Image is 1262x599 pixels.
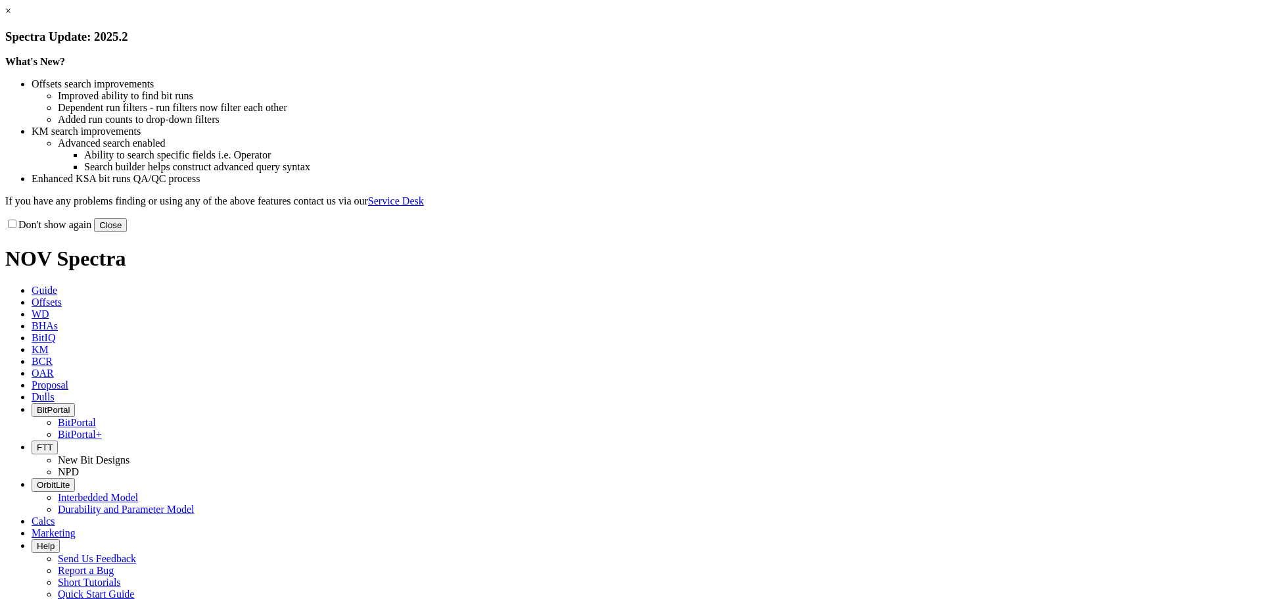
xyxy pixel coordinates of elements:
a: Send Us Feedback [58,553,136,564]
li: Offsets search improvements [32,78,1257,90]
a: Service Desk [368,195,424,206]
li: KM search improvements [32,126,1257,137]
h3: Spectra Update: 2025.2 [5,30,1257,44]
span: BitIQ [32,332,55,343]
p: If you have any problems finding or using any of the above features contact us via our [5,195,1257,207]
li: Dependent run filters - run filters now filter each other [58,102,1257,114]
span: Help [37,541,55,551]
li: Added run counts to drop-down filters [58,114,1257,126]
a: NPD [58,466,79,477]
li: Advanced search enabled [58,137,1257,149]
input: Don't show again [8,220,16,228]
a: Short Tutorials [58,577,121,588]
span: BHAs [32,320,58,331]
button: Close [94,218,127,232]
a: Report a Bug [58,565,114,576]
span: OAR [32,368,54,379]
span: Dulls [32,391,55,402]
span: OrbitLite [37,480,70,490]
li: Search builder helps construct advanced query syntax [84,161,1257,173]
a: BitPortal [58,417,96,428]
a: Interbedded Model [58,492,138,503]
span: Proposal [32,379,68,391]
span: WD [32,308,49,320]
span: Calcs [32,515,55,527]
span: KM [32,344,49,355]
span: BitPortal [37,405,70,415]
span: FTT [37,443,53,452]
li: Improved ability to find bit runs [58,90,1257,102]
a: × [5,5,11,16]
span: BCR [32,356,53,367]
a: Durability and Parameter Model [58,504,195,515]
span: Offsets [32,297,62,308]
a: New Bit Designs [58,454,129,466]
li: Ability to search specific fields i.e. Operator [84,149,1257,161]
a: BitPortal+ [58,429,102,440]
h1: NOV Spectra [5,247,1257,271]
li: Enhanced KSA bit runs QA/QC process [32,173,1257,185]
label: Don't show again [5,219,91,230]
strong: What's New? [5,56,65,67]
span: Guide [32,285,57,296]
span: Marketing [32,527,76,539]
